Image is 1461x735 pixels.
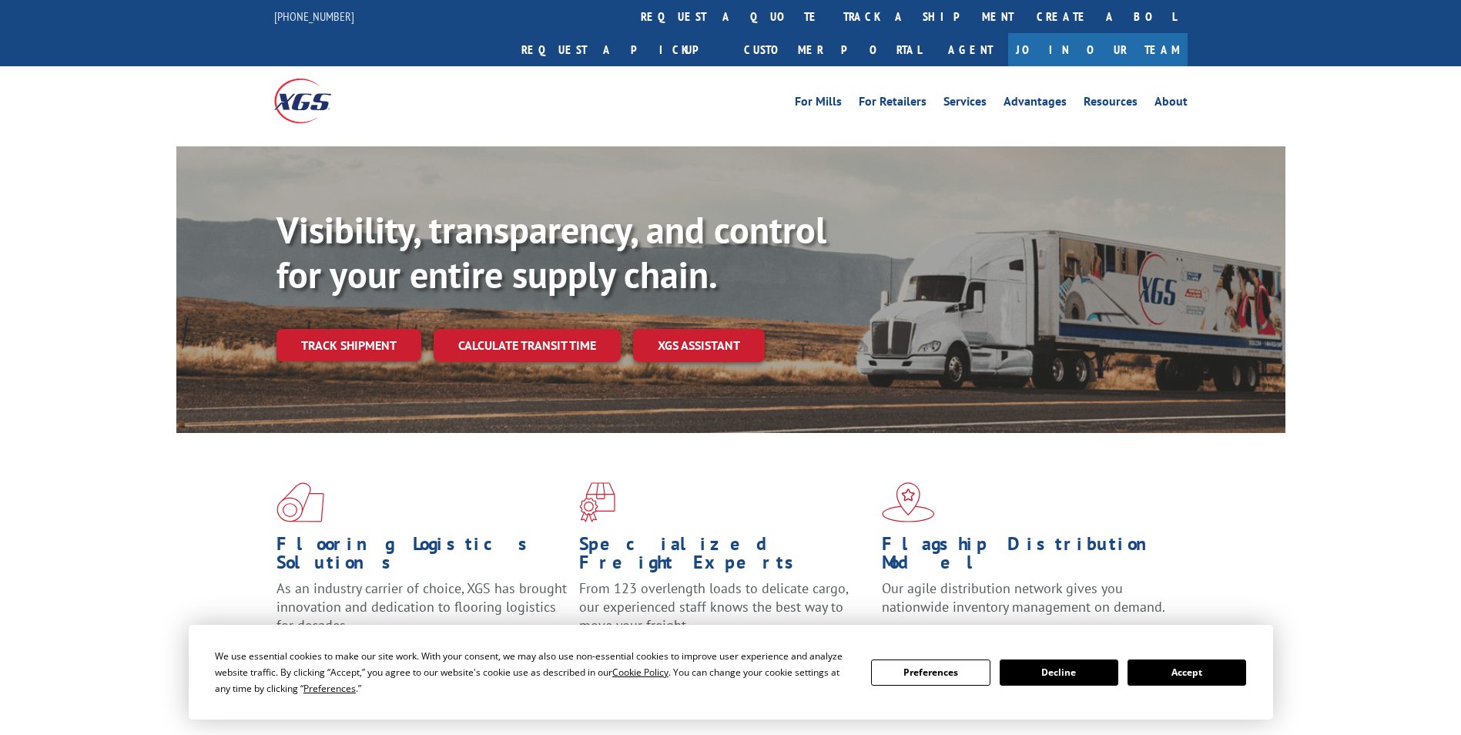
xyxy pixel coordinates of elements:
a: Agent [933,33,1008,66]
span: As an industry carrier of choice, XGS has brought innovation and dedication to flooring logistics... [276,579,567,634]
a: For Retailers [859,96,927,112]
div: Cookie Consent Prompt [189,625,1273,720]
a: Calculate transit time [434,329,621,362]
img: xgs-icon-total-supply-chain-intelligence-red [276,482,324,522]
a: [PHONE_NUMBER] [274,8,354,24]
h1: Specialized Freight Experts [579,535,870,579]
a: Join Our Team [1008,33,1188,66]
p: From 123 overlength loads to delicate cargo, our experienced staff knows the best way to move you... [579,579,870,648]
div: We use essential cookies to make our site work. With your consent, we may also use non-essential ... [215,648,853,696]
span: Cookie Policy [612,666,669,679]
a: Services [943,96,987,112]
span: Preferences [303,682,356,695]
h1: Flooring Logistics Solutions [276,535,568,579]
a: About [1154,96,1188,112]
a: Resources [1084,96,1138,112]
button: Accept [1128,659,1246,686]
a: Customer Portal [732,33,933,66]
b: Visibility, transparency, and control for your entire supply chain. [276,206,826,298]
a: Advantages [1004,96,1067,112]
span: Our agile distribution network gives you nationwide inventory management on demand. [882,579,1165,616]
button: Decline [1000,659,1118,686]
a: XGS ASSISTANT [633,329,765,362]
button: Preferences [871,659,990,686]
h1: Flagship Distribution Model [882,535,1173,579]
img: xgs-icon-focused-on-flooring-red [579,482,615,522]
a: Request a pickup [510,33,732,66]
a: For Mills [795,96,842,112]
img: xgs-icon-flagship-distribution-model-red [882,482,935,522]
a: Track shipment [276,329,421,361]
